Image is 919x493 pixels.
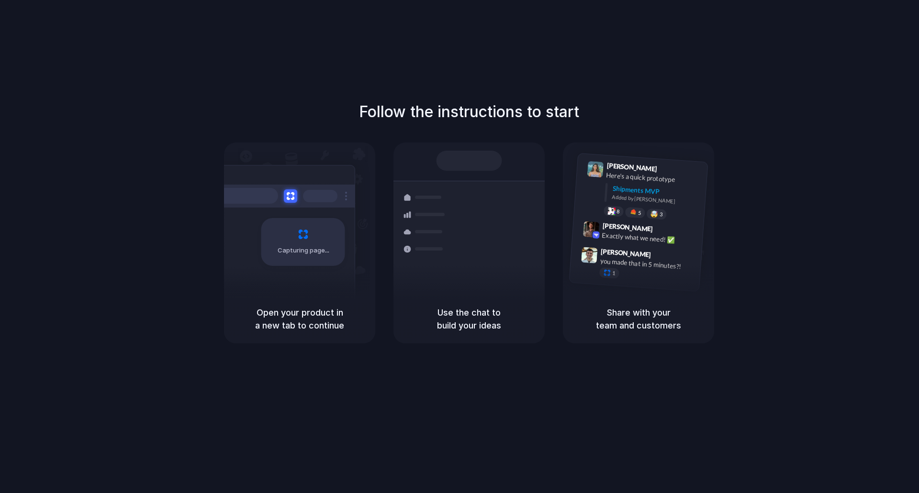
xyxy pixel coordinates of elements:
h5: Use the chat to build your ideas [405,306,533,332]
span: 3 [660,212,663,217]
span: 9:47 AM [654,251,673,262]
span: [PERSON_NAME] [601,246,651,260]
div: Shipments MVP [612,184,701,199]
span: [PERSON_NAME] [602,220,653,234]
span: 5 [638,210,641,216]
span: [PERSON_NAME] [606,160,657,174]
h5: Share with your team and customers [574,306,703,332]
span: 1 [612,271,616,276]
h5: Open your product in a new tab to continue [235,306,364,332]
div: Added by [PERSON_NAME] [612,193,700,207]
div: Here's a quick prototype [606,170,702,186]
div: Exactly what we need! ✅ [602,230,697,246]
div: 🤯 [650,210,659,218]
span: 9:42 AM [656,225,675,236]
span: 8 [616,209,620,214]
h1: Follow the instructions to start [359,100,579,123]
span: Capturing page [278,246,331,255]
span: 9:41 AM [660,165,680,176]
div: you made that in 5 minutes?! [600,256,695,272]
